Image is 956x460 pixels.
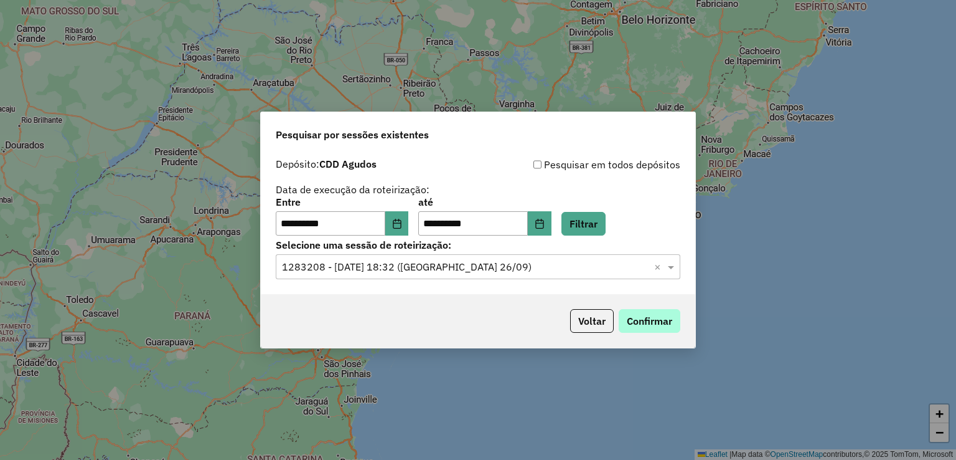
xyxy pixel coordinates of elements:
[276,127,429,142] span: Pesquisar por sessões existentes
[276,182,429,197] label: Data de execução da roteirização:
[276,237,680,252] label: Selecione uma sessão de roteirização:
[619,309,680,333] button: Confirmar
[418,194,551,209] label: até
[276,194,408,209] label: Entre
[478,157,680,172] div: Pesquisar em todos depósitos
[319,158,377,170] strong: CDD Agudos
[561,212,606,236] button: Filtrar
[385,211,409,236] button: Choose Date
[276,156,377,171] label: Depósito:
[654,259,665,274] span: Clear all
[528,211,551,236] button: Choose Date
[570,309,614,333] button: Voltar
